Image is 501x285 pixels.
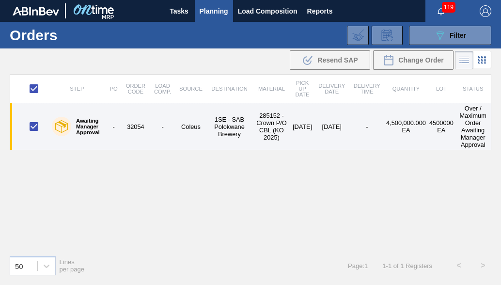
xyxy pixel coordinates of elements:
[122,103,150,150] td: 32054
[442,2,455,13] span: 119
[15,262,23,270] div: 50
[106,103,122,150] td: -
[314,103,349,150] td: [DATE]
[450,32,466,39] span: Filter
[398,56,443,64] span: Change Order
[347,26,369,45] div: Import Order Negotiation
[211,86,247,92] span: Destination
[110,86,118,92] span: PO
[291,103,314,150] td: [DATE]
[179,86,203,92] span: Source
[252,103,291,150] td: 285152 - Crown P/O CBL (KO 2025)
[318,83,345,95] span: Delivery Date
[392,86,420,92] span: Quantity
[10,103,491,150] a: Awaiting Manager Approval-32054-Coleus1SE - SAB Polokwane Brewery285152 - Crown P/O CBL (KO 2025)...
[290,50,370,70] div: Resend SAP
[200,5,228,17] span: Planning
[169,5,190,17] span: Tasks
[349,103,384,150] td: -
[473,51,491,69] div: Card Vision
[317,56,358,64] span: Resend SAP
[126,83,145,95] span: Order Code
[175,103,206,150] td: Coleus
[463,86,483,92] span: Status
[382,262,432,269] span: 1 - 1 of 1 Registers
[436,86,447,92] span: Lot
[71,118,102,135] label: Awaiting Manager Approval
[60,258,85,273] span: Lines per page
[427,103,455,150] td: 4500000 EA
[373,50,454,70] div: Change Order
[70,86,84,92] span: Step
[455,51,473,69] div: List Vision
[307,5,333,17] span: Reports
[13,7,59,16] img: TNhmsLtSVTkK8tSr43FrP2fwEKptu5GPRR3wAAAABJRU5ErkJggg==
[455,103,491,150] td: Over / Maximum Order Awaiting Manager Approval
[480,5,491,17] img: Logout
[447,253,471,278] button: <
[372,26,403,45] div: Order Review Request
[354,83,380,95] span: Delivery Time
[258,86,285,92] span: Material
[471,253,495,278] button: >
[238,5,297,17] span: Load Composition
[154,83,171,95] span: Load Comp.
[296,80,310,97] span: Pick up Date
[206,103,252,150] td: 1SE - SAB Polokwane Brewery
[425,4,456,18] button: Notifications
[150,103,175,150] td: -
[385,103,428,150] td: 4,500,000.000 EA
[348,262,368,269] span: Page : 1
[10,30,137,41] h1: Orders
[409,26,491,45] button: Filter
